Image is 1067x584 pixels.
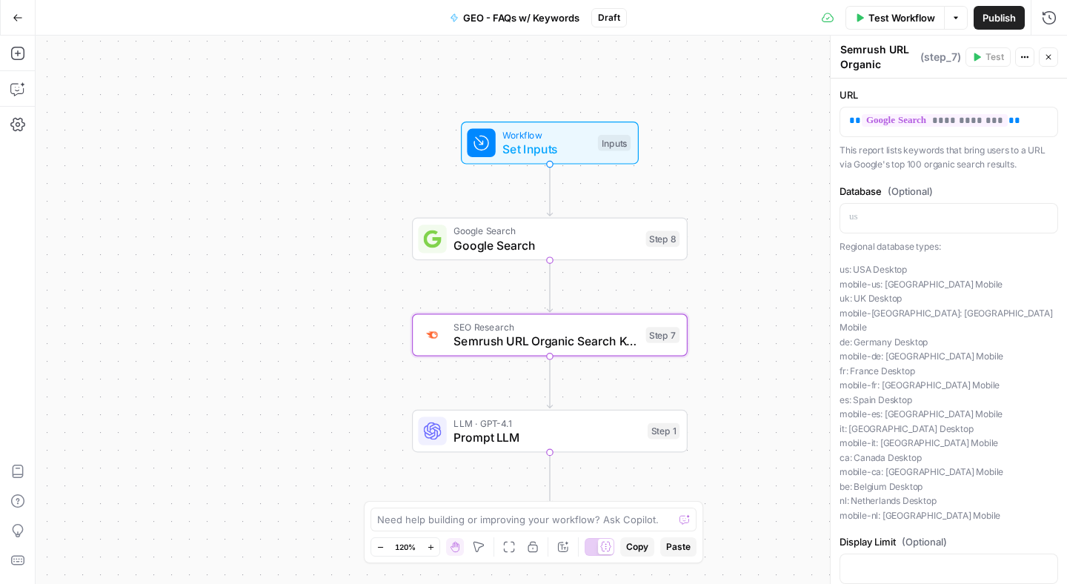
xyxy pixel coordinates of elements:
[920,50,961,64] span: ( step_7 )
[902,534,947,549] span: (Optional)
[985,50,1004,64] span: Test
[453,224,639,238] span: Google Search
[598,135,631,151] div: Inputs
[453,332,639,350] span: Semrush URL Organic Search Keywords
[441,6,588,30] button: GEO - FAQs w/ Keywords
[660,537,697,557] button: Paste
[974,6,1025,30] button: Publish
[868,10,935,25] span: Test Workflow
[412,313,688,356] div: SEO ResearchSemrush URL Organic Search KeywordsStep 7
[840,42,917,102] textarea: Semrush URL Organic Search Keywords
[983,10,1016,25] span: Publish
[412,218,688,261] div: Google SearchGoogle SearchStep 8
[626,540,648,554] span: Copy
[502,140,591,158] span: Set Inputs
[840,184,1058,199] label: Database
[840,87,1058,102] label: URL
[412,122,688,165] div: WorkflowSet InputsInputs
[598,11,620,24] span: Draft
[547,452,552,504] g: Edge from step_1 to end
[646,231,680,248] div: Step 8
[845,6,944,30] button: Test Workflow
[840,143,1058,172] p: This report lists keywords that bring users to a URL via Google's top 100 organic search results.
[648,423,679,439] div: Step 1
[666,540,691,554] span: Paste
[463,10,579,25] span: GEO - FAQs w/ Keywords
[840,262,1058,522] p: us: USA Desktop mobile-us: [GEOGRAPHIC_DATA] Mobile uk: UK Desktop mobile-[GEOGRAPHIC_DATA]: [GEO...
[965,47,1011,67] button: Test
[547,165,552,216] g: Edge from start to step_8
[453,320,639,334] span: SEO Research
[620,537,654,557] button: Copy
[840,534,1058,549] label: Display Limit
[646,327,680,343] div: Step 7
[395,541,416,553] span: 120%
[412,410,688,453] div: LLM · GPT-4.1Prompt LLMStep 1
[424,328,442,343] img: ey5lt04xp3nqzrimtu8q5fsyor3u
[888,184,933,199] span: (Optional)
[453,416,640,430] span: LLM · GPT-4.1
[547,356,552,408] g: Edge from step_7 to step_1
[453,428,640,446] span: Prompt LLM
[502,127,591,142] span: Workflow
[547,260,552,312] g: Edge from step_8 to step_7
[840,239,1058,254] p: Regional database types:
[453,236,639,254] span: Google Search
